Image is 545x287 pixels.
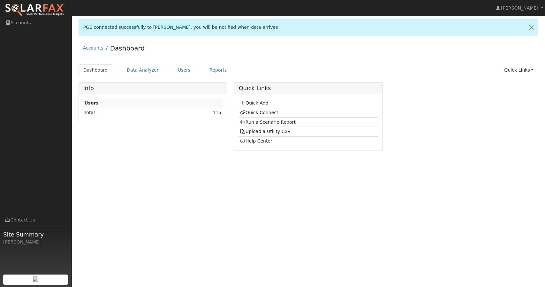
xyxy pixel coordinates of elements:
[122,64,163,76] a: Data Analyzer
[5,4,65,17] img: SolarFax
[33,276,38,282] img: retrieve
[240,100,268,105] a: Quick Add
[205,64,231,76] a: Reports
[499,64,538,76] a: Quick Links
[83,85,223,92] h5: Info
[501,5,538,11] span: [PERSON_NAME]
[79,64,113,76] a: Dashboard
[3,230,68,239] span: Site Summary
[240,110,278,115] a: Quick Connect
[240,120,296,125] a: Run a Scenario Report
[83,45,103,50] a: Accounts
[173,64,195,76] a: Users
[79,19,539,35] div: PGE connected successfully to [PERSON_NAME], you will be notified when data arrives
[239,85,378,92] h5: Quick Links
[110,44,145,52] a: Dashboard
[83,108,159,117] td: Total
[3,239,68,245] div: [PERSON_NAME]
[213,110,221,115] a: 115
[240,129,291,134] a: Upload a Utility CSV
[240,138,272,143] a: Help Center
[525,19,538,35] a: Close
[84,100,99,105] strong: Users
